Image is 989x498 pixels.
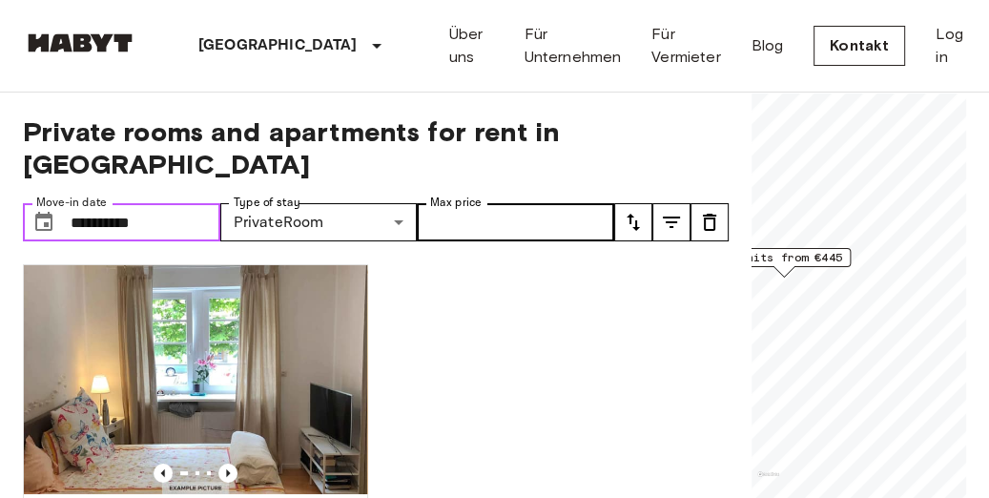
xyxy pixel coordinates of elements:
a: Über uns [449,23,494,69]
img: Marketing picture of unit DE-09-012-002-03HF [24,265,367,494]
label: Max price [430,195,482,211]
a: Für Vermieter [651,23,720,69]
button: Previous image [218,464,237,483]
span: 1 units from €445 [726,249,842,266]
a: Log in [936,23,966,69]
button: Previous image [154,464,173,483]
a: Kontakt [814,26,905,66]
span: Private rooms and apartments for rent in [GEOGRAPHIC_DATA] [23,115,729,180]
button: tune [652,203,690,241]
label: Move-in date [36,195,107,211]
a: Blog [752,34,784,57]
a: Für Unternehmen [525,23,622,69]
button: Choose date, selected date is 1 Oct 2025 [25,203,63,241]
p: [GEOGRAPHIC_DATA] [198,34,358,57]
label: Type of stay [234,195,300,211]
a: Mapbox logo [757,471,779,493]
div: PrivateRoom [220,203,418,241]
img: Habyt [23,33,137,52]
button: tune [614,203,652,241]
div: Map marker [717,248,851,278]
button: tune [690,203,729,241]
